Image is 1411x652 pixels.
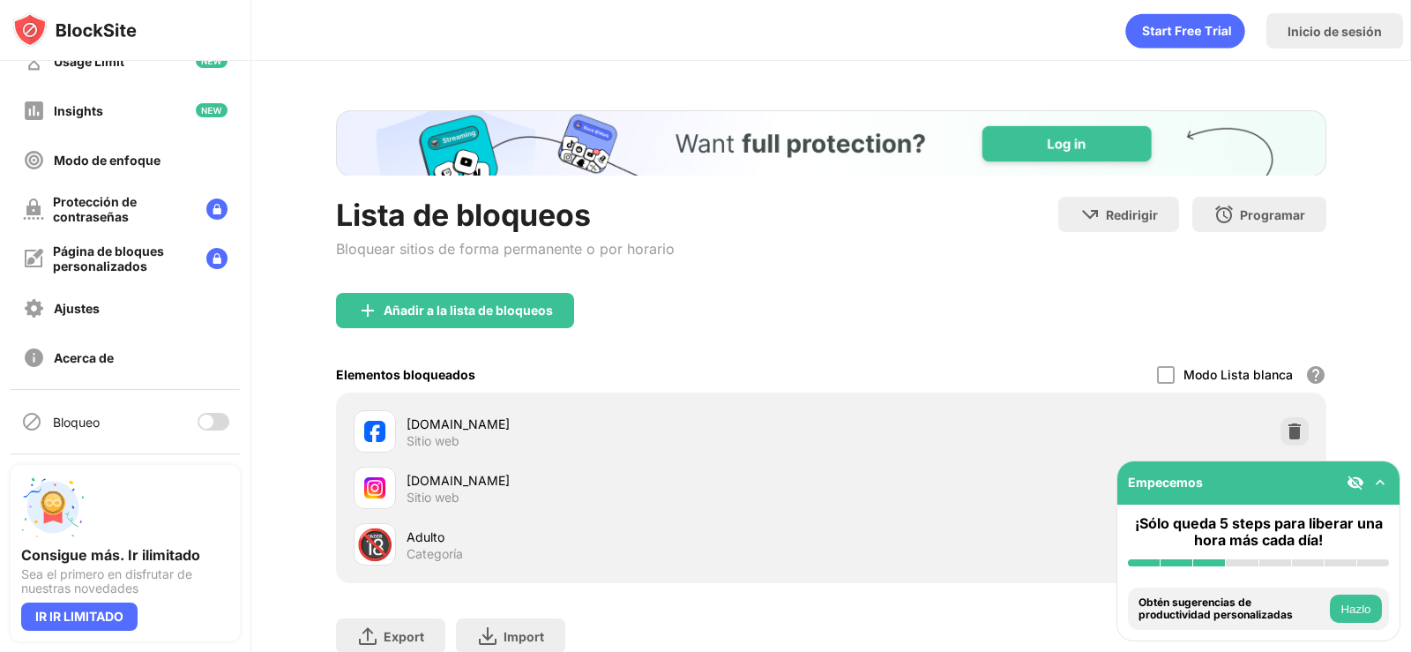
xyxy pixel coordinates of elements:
div: [DOMAIN_NAME] [407,415,832,433]
iframe: Banner [336,110,1326,176]
img: lock-menu.svg [206,248,228,269]
div: 🔞 [356,527,393,563]
img: focus-off.svg [23,149,45,171]
img: favicons [364,421,385,442]
div: animation [1125,13,1245,49]
div: Modo de enfoque [54,153,161,168]
button: Hazlo [1330,595,1382,623]
div: IR IR LIMITADO [21,603,138,631]
div: Modo Lista blanca [1183,367,1293,382]
img: customize-block-page-off.svg [23,248,44,269]
img: favicons [364,477,385,498]
div: [DOMAIN_NAME] [407,471,832,490]
div: Página de bloques personalizados [53,244,192,274]
div: Import [504,629,544,644]
div: Añadir a la lista de bloqueos [384,304,553,318]
div: Redirigir [1106,207,1158,222]
img: new-icon.svg [196,103,228,117]
img: omni-setup-toggle.svg [1371,474,1389,491]
div: Protección de contraseñas [53,194,192,224]
img: logo-blocksite.svg [12,12,137,48]
div: Inicio de sesión [1288,24,1382,39]
div: ¡Sólo queda 5 steps para liberar una hora más cada día! [1128,515,1389,549]
div: Bloqueo [53,415,100,430]
div: Usage Limit [54,54,124,69]
div: Bloquear sitios de forma permanente o por horario [336,240,675,258]
div: Adulto [407,528,832,546]
img: push-unlimited.svg [21,476,85,539]
img: lock-menu.svg [206,199,228,220]
img: eye-not-visible.svg [1347,474,1364,491]
div: Lista de bloqueos [336,197,675,233]
img: settings-off.svg [23,297,45,319]
div: Ajustes [54,301,100,316]
div: Sea el primero en disfrutar de nuestras novedades [21,567,229,596]
div: Sitio web [407,433,459,449]
div: Insights [54,103,103,118]
div: Categoría [407,546,463,562]
div: Consigue más. Ir ilimitado [21,546,229,564]
div: Acerca de [54,350,114,365]
div: Programar [1240,207,1305,222]
img: blocking-icon.svg [21,411,42,432]
img: password-protection-off.svg [23,199,44,220]
div: Export [384,629,424,644]
img: insights-off.svg [23,100,45,122]
div: Empecemos [1128,475,1203,490]
div: Elementos bloqueados [336,367,475,382]
img: time-usage-off.svg [23,50,45,72]
div: Obtén sugerencias de productividad personalizadas [1139,596,1325,622]
div: Sitio web [407,490,459,506]
img: new-icon.svg [196,54,228,68]
img: about-off.svg [23,347,45,369]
